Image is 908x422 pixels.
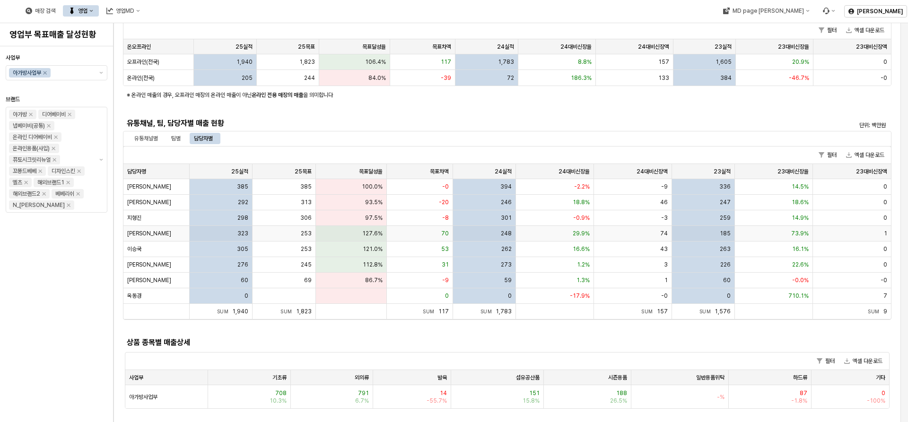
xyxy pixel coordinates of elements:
[720,261,731,268] span: 226
[727,292,731,300] span: 0
[363,245,383,253] span: 121.0%
[868,309,883,314] span: Sum
[38,169,42,173] div: Remove 꼬똥드베베
[13,178,22,187] div: 엘츠
[573,245,590,253] span: 16.6%
[298,43,315,51] span: 25목표
[252,92,303,98] strong: 온라인 전용 매장의 매출
[13,155,51,164] div: 퓨토시크릿리뉴얼
[127,198,171,206] span: [PERSON_NAME]
[365,198,383,206] span: 93.5%
[96,107,107,212] button: 제안 사항 표시
[427,397,447,405] span: -55.7%
[217,309,233,314] span: Sum
[792,198,809,206] span: 18.6%
[660,198,668,206] span: 46
[52,158,56,162] div: Remove 퓨토시크릿리뉴얼
[883,292,887,300] span: 7
[657,308,668,315] span: 157
[96,66,107,80] button: 제안 사항 표시
[715,43,732,51] span: 23실적
[501,245,512,253] span: 262
[66,181,70,184] div: Remove 해외브랜드1
[129,374,143,381] span: 사업부
[236,58,253,66] span: 1,940
[127,214,141,222] span: 지형진
[637,168,668,175] span: 24대비신장액
[432,43,451,51] span: 목표차액
[13,68,41,78] div: 아가방사업부
[13,144,50,153] div: 온라인용품(사입)
[101,5,146,17] div: 영업MD
[789,74,809,82] span: -46.7%
[24,181,28,184] div: Remove 엘츠
[441,74,451,82] span: -39
[720,245,731,253] span: 263
[658,58,669,66] span: 157
[355,397,369,405] span: 6.7%
[237,183,248,190] span: 385
[423,309,438,314] span: Sum
[272,374,287,381] span: 기초류
[529,389,540,397] span: 151
[171,133,181,144] div: 팀별
[720,74,732,82] span: 384
[661,214,668,222] span: -3
[883,308,887,315] span: 9
[301,198,312,206] span: 313
[660,230,668,237] span: 74
[275,389,287,397] span: 708
[355,374,369,381] span: 외의류
[573,214,590,222] span: -0.9%
[559,168,590,175] span: 24대비신장율
[442,183,449,190] span: -0
[638,43,669,51] span: 24대비신장액
[63,5,99,17] button: 영업
[47,124,51,128] div: Remove 냅베이비(공통)
[13,121,45,130] div: 냅베이비(공통)
[430,168,449,175] span: 목표차액
[20,5,61,17] button: 매장 검색
[52,146,55,150] div: Remove 온라인용품(사입)
[113,23,908,422] main: App Frame
[719,183,731,190] span: 336
[842,25,888,36] button: 엑셀 다운로드
[881,74,887,82] span: -0
[127,119,696,128] h5: 유통채널, 팀, 담당자별 매출 현황
[437,374,447,381] span: 발육
[574,183,590,190] span: -2.2%
[523,397,540,405] span: 15.8%
[717,5,815,17] div: MD page 이동
[13,110,27,119] div: 아가방
[501,230,512,237] span: 248
[359,168,383,175] span: 목표달성율
[842,149,888,161] button: 엑셀 다운로드
[365,214,383,222] span: 97.5%
[788,292,809,300] span: 710.1%
[610,397,627,405] span: 26.5%
[241,276,248,284] span: 60
[42,192,46,196] div: Remove 해외브랜드2
[501,261,512,268] span: 273
[815,149,840,161] button: 필터
[578,58,592,66] span: 8.8%
[236,43,253,51] span: 25실적
[792,245,809,253] span: 16.1%
[365,276,383,284] span: 86.7%
[9,30,104,39] h4: 영업부 목표매출 달성현황
[560,43,592,51] span: 24대비신장율
[777,168,809,175] span: 23대비신장율
[792,276,809,284] span: -0.0%
[13,200,65,210] div: N_[PERSON_NAME]
[441,245,449,253] span: 53
[720,214,731,222] span: 259
[296,308,312,315] span: 1,823
[300,214,312,222] span: 306
[127,338,696,347] h5: 상품 종목별 매출상세
[438,308,449,315] span: 117
[608,374,627,381] span: 시즌용품
[884,230,887,237] span: 1
[496,308,512,315] span: 1,783
[365,58,386,66] span: 106.4%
